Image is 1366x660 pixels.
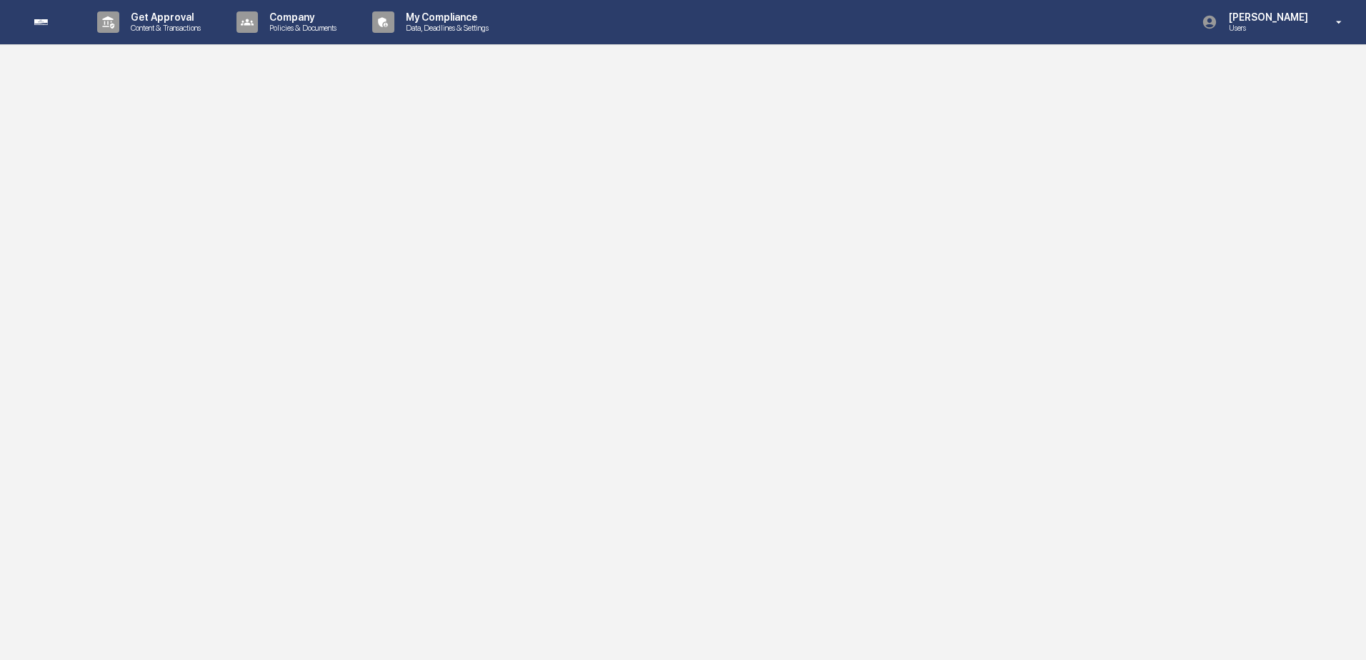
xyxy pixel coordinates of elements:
p: Content & Transactions [119,23,208,33]
p: Company [258,11,344,23]
p: Data, Deadlines & Settings [394,23,496,33]
p: Users [1217,23,1315,33]
p: My Compliance [394,11,496,23]
img: logo [34,19,69,24]
p: Policies & Documents [258,23,344,33]
p: [PERSON_NAME] [1217,11,1315,23]
p: Get Approval [119,11,208,23]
